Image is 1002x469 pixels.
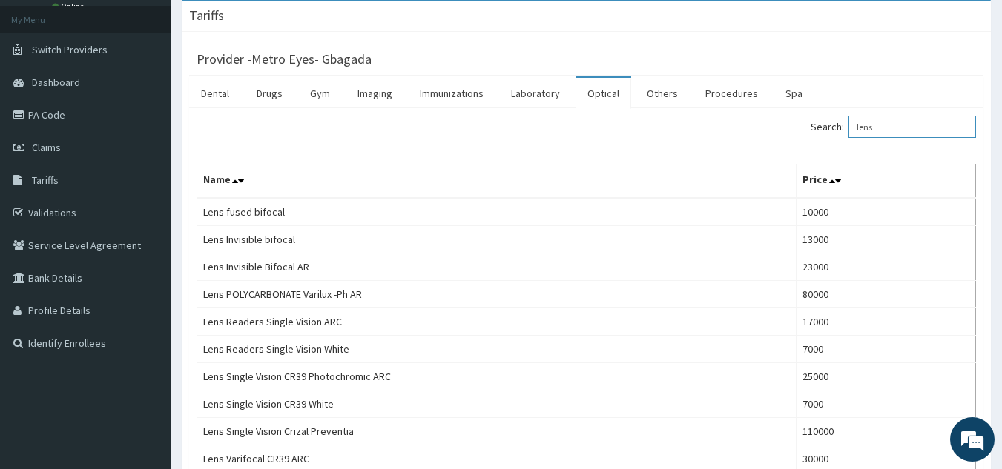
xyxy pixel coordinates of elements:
[197,390,797,418] td: Lens Single Vision CR39 White
[86,140,205,290] span: We're online!
[197,198,797,226] td: Lens fused bifocal
[796,336,975,363] td: 7000
[796,390,975,418] td: 7000
[693,78,770,109] a: Procedures
[197,226,797,253] td: Lens Invisible bifocal
[32,43,108,56] span: Switch Providers
[408,78,495,109] a: Immunizations
[32,173,59,187] span: Tariffs
[7,312,283,364] textarea: Type your message and hit 'Enter'
[27,74,60,111] img: d_794563401_company_1708531726252_794563401
[197,363,797,390] td: Lens Single Vision CR39 Photochromic ARC
[635,78,690,109] a: Others
[197,418,797,445] td: Lens Single Vision Crizal Preventia
[32,141,61,154] span: Claims
[189,9,224,22] h3: Tariffs
[848,116,976,138] input: Search:
[197,308,797,336] td: Lens Readers Single Vision ARC
[796,253,975,281] td: 23000
[796,308,975,336] td: 17000
[796,164,975,199] th: Price
[197,336,797,363] td: Lens Readers Single Vision White
[52,1,88,12] a: Online
[245,78,294,109] a: Drugs
[796,198,975,226] td: 10000
[796,281,975,308] td: 80000
[796,363,975,390] td: 25000
[197,53,372,66] h3: Provider - Metro Eyes- Gbagada
[189,78,241,109] a: Dental
[243,7,279,43] div: Minimize live chat window
[796,418,975,445] td: 110000
[197,164,797,199] th: Name
[197,281,797,308] td: Lens POLYCARBONATE Varilux -Ph AR
[576,78,631,109] a: Optical
[811,116,976,138] label: Search:
[346,78,404,109] a: Imaging
[796,226,975,253] td: 13000
[298,78,342,109] a: Gym
[197,253,797,281] td: Lens Invisible Bifocal AR
[499,78,572,109] a: Laboratory
[32,76,80,89] span: Dashboard
[774,78,814,109] a: Spa
[77,83,249,102] div: Chat with us now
